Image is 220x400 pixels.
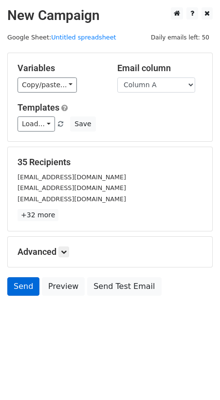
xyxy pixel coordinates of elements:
h5: 35 Recipients [18,157,202,168]
a: Daily emails left: 50 [147,34,213,41]
h2: New Campaign [7,7,213,24]
h5: Advanced [18,247,202,257]
a: +32 more [18,209,58,221]
a: Send Test Email [87,277,161,296]
small: Google Sheet: [7,34,116,41]
small: [EMAIL_ADDRESS][DOMAIN_NAME] [18,195,126,203]
a: Copy/paste... [18,77,77,93]
a: Templates [18,102,59,113]
span: Daily emails left: 50 [147,32,213,43]
small: [EMAIL_ADDRESS][DOMAIN_NAME] [18,184,126,191]
h5: Variables [18,63,103,74]
a: Preview [42,277,85,296]
h5: Email column [117,63,202,74]
a: Untitled spreadsheet [51,34,116,41]
small: [EMAIL_ADDRESS][DOMAIN_NAME] [18,173,126,181]
iframe: Chat Widget [171,353,220,400]
a: Load... [18,116,55,132]
button: Save [70,116,95,132]
a: Send [7,277,39,296]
